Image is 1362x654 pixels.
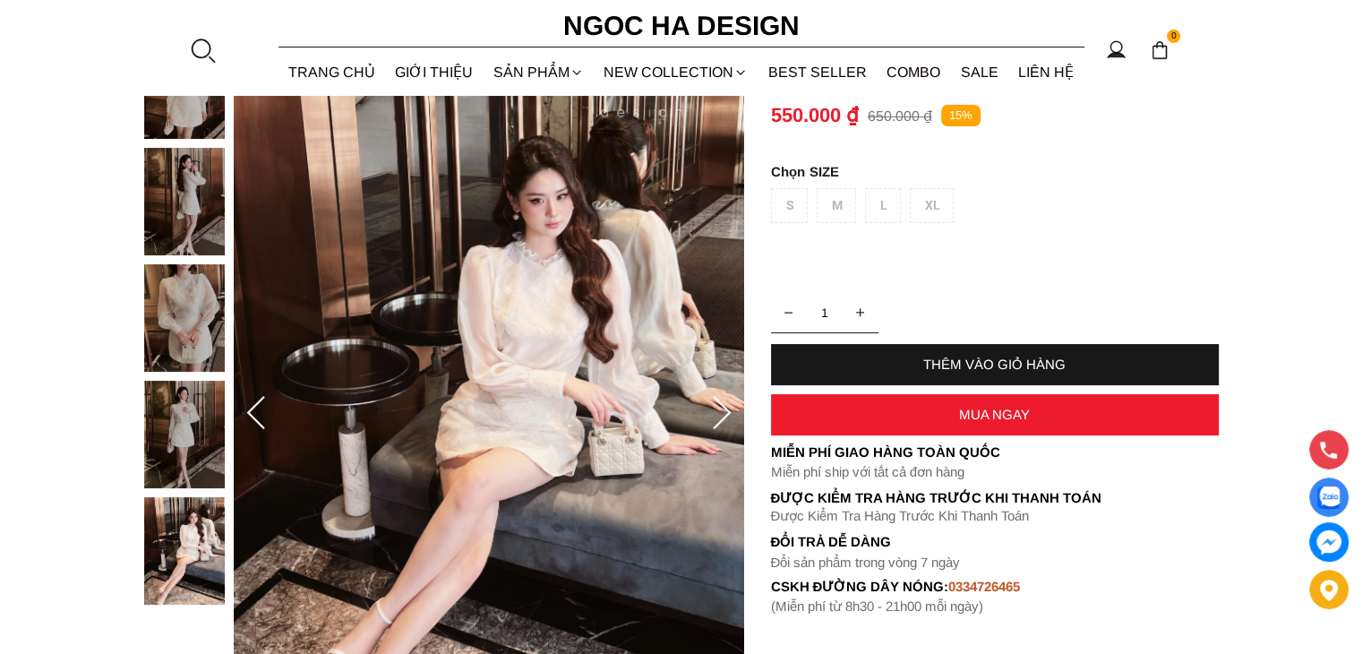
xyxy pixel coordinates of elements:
[771,164,1219,179] p: SIZE
[771,598,983,614] font: (Miễn phí từ 8h30 - 21h00 mỗi ngày)
[385,48,484,96] a: GIỚI THIỆU
[1309,522,1349,562] a: messenger
[144,497,225,605] img: Lisa Top_ Áo Sơ Mi Tơ Mix Ren Hoa A998_mini_4
[948,579,1020,594] font: 0334726465
[771,295,878,331] input: Quantity input
[771,464,964,479] font: Miễn phí ship với tất cả đơn hàng
[941,105,981,127] p: 15%
[771,357,1219,372] div: THÊM VÀO GIỎ HÀNG
[278,48,386,96] a: TRANG CHỦ
[1150,40,1169,60] img: img-CART-ICON-ksit0nf1
[771,490,1219,506] p: Được Kiểm Tra Hàng Trước Khi Thanh Toán
[877,48,951,96] a: Combo
[547,4,816,47] a: Ngoc Ha Design
[771,104,859,127] p: 550.000 ₫
[771,508,1219,524] p: Được Kiểm Tra Hàng Trước Khi Thanh Toán
[771,534,1219,549] h6: Đổi trả dễ dàng
[868,108,932,125] p: 650.000 ₫
[771,579,949,594] font: cskh đường dây nóng:
[594,48,758,96] a: NEW COLLECTION
[771,444,1000,460] font: Miễn phí giao hàng toàn quốc
[484,48,595,96] div: SẢN PHẨM
[771,407,1219,422] div: MUA NGAY
[1167,30,1181,44] span: 0
[1008,48,1084,96] a: LIÊN HỆ
[144,264,225,372] img: Lisa Top_ Áo Sơ Mi Tơ Mix Ren Hoa A998_mini_2
[144,148,225,255] img: Lisa Top_ Áo Sơ Mi Tơ Mix Ren Hoa A998_mini_1
[951,48,1009,96] a: SALE
[1317,486,1340,509] img: Display image
[144,381,225,488] img: Lisa Top_ Áo Sơ Mi Tơ Mix Ren Hoa A998_mini_3
[758,48,878,96] a: BEST SELLER
[1309,478,1349,517] a: Display image
[771,555,961,570] font: Đổi sản phẩm trong vòng 7 ngày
